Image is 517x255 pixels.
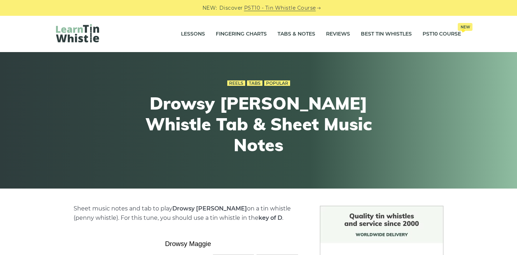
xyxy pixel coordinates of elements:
a: Reels [227,80,245,86]
span: New [458,23,472,31]
a: Lessons [181,25,205,43]
a: Best Tin Whistles [361,25,412,43]
a: Fingering Charts [216,25,267,43]
a: Tabs & Notes [278,25,315,43]
strong: Drowsy [PERSON_NAME] [172,205,247,212]
a: Tabs [247,80,262,86]
a: Reviews [326,25,350,43]
img: LearnTinWhistle.com [56,24,99,42]
h1: Drowsy [PERSON_NAME] Whistle Tab & Sheet Music Notes [126,93,391,155]
strong: key of D [258,214,282,221]
a: PST10 CourseNew [423,25,461,43]
p: Sheet music notes and tab to play on a tin whistle (penny whistle). For this tune, you should use... [74,204,303,223]
a: Popular [264,80,290,86]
